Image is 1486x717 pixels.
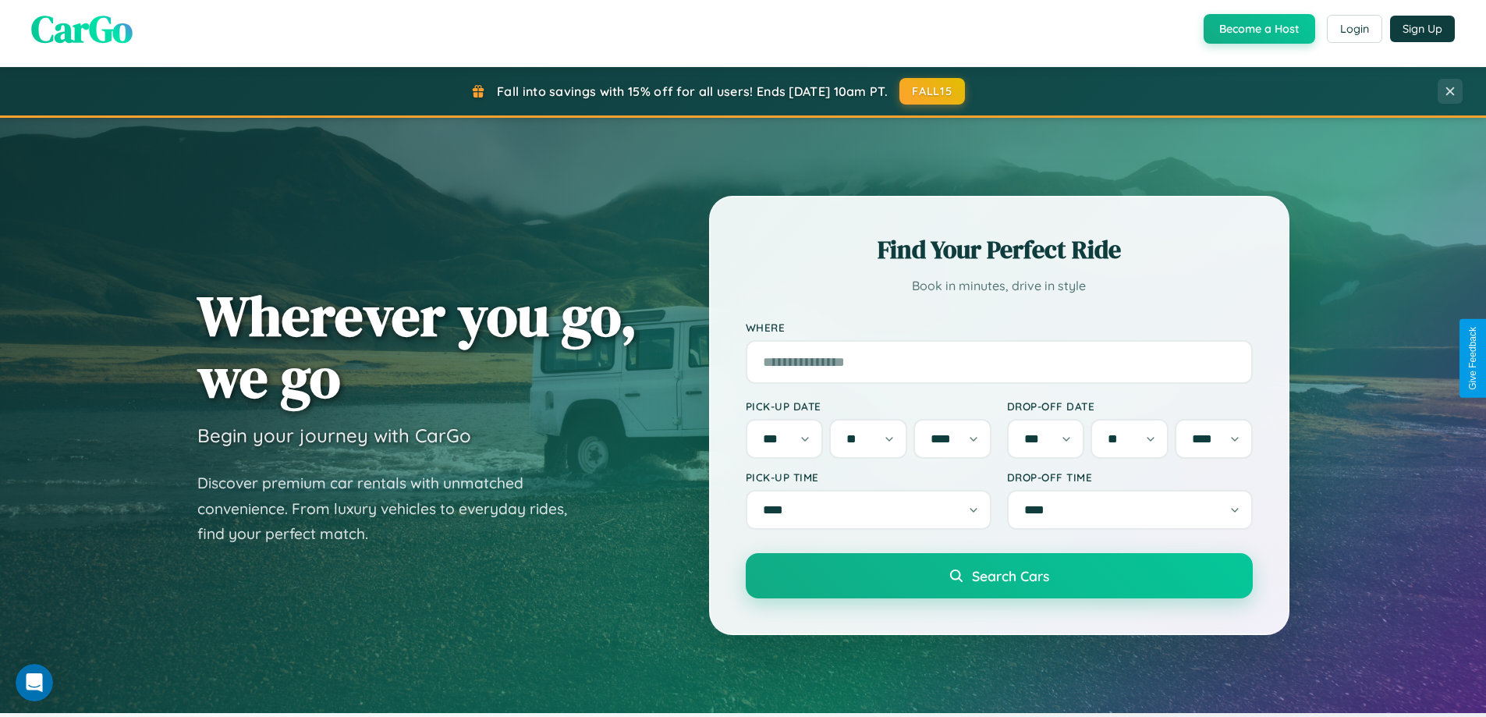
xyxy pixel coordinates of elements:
p: Discover premium car rentals with unmatched convenience. From luxury vehicles to everyday rides, ... [197,470,587,547]
span: Search Cars [972,567,1049,584]
button: FALL15 [899,78,965,105]
span: Fall into savings with 15% off for all users! Ends [DATE] 10am PT. [497,83,888,99]
button: Login [1327,15,1382,43]
div: Give Feedback [1467,327,1478,390]
button: Become a Host [1204,14,1315,44]
label: Drop-off Time [1007,470,1253,484]
label: Drop-off Date [1007,399,1253,413]
iframe: Intercom live chat [16,664,53,701]
button: Search Cars [746,553,1253,598]
h1: Wherever you go, we go [197,285,637,408]
h2: Find Your Perfect Ride [746,232,1253,267]
p: Book in minutes, drive in style [746,275,1253,297]
h3: Begin your journey with CarGo [197,424,471,447]
label: Where [746,321,1253,334]
button: Sign Up [1390,16,1455,42]
label: Pick-up Date [746,399,991,413]
span: CarGo [31,3,133,55]
label: Pick-up Time [746,470,991,484]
